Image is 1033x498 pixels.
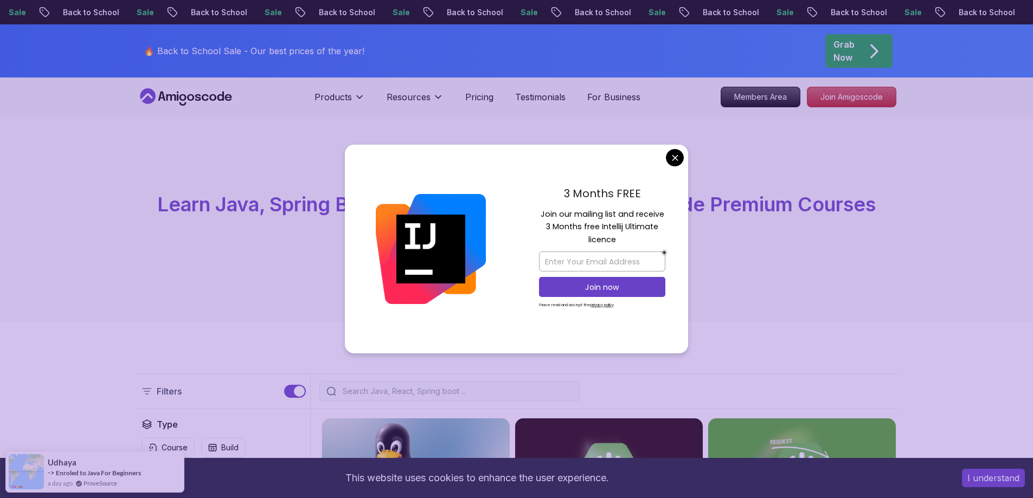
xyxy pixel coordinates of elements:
[384,7,419,18] p: Sale
[807,87,896,107] a: Join Amigoscode
[48,468,55,477] span: ->
[157,192,876,216] span: Learn Java, Spring Boot, DevOps & More with Amigoscode Premium Courses
[142,437,195,458] button: Course
[335,224,699,269] p: Master in-demand skills like Java, Spring Boot, DevOps, React, and more through hands-on, expert-...
[833,38,855,64] p: Grab Now
[512,7,547,18] p: Sale
[315,90,352,104] p: Products
[157,418,178,431] h2: Type
[201,437,246,458] button: Build
[962,469,1025,487] button: Accept cookies
[256,7,291,18] p: Sale
[694,7,768,18] p: Back to School
[8,466,946,490] div: This website uses cookies to enhance the user experience.
[56,469,141,477] a: Enroled to Java For Beginners
[48,478,73,488] span: a day ago
[310,7,384,18] p: Back to School
[515,90,566,104] a: Testimonials
[84,478,117,488] a: ProveSource
[822,7,896,18] p: Back to School
[768,7,803,18] p: Sale
[438,7,512,18] p: Back to School
[465,90,493,104] a: Pricing
[896,7,931,18] p: Sale
[587,90,640,104] a: For Business
[566,7,640,18] p: Back to School
[182,7,256,18] p: Back to School
[950,7,1024,18] p: Back to School
[128,7,163,18] p: Sale
[221,442,239,453] p: Build
[315,90,365,112] button: Products
[48,458,76,467] span: Udhaya
[640,7,675,18] p: Sale
[341,386,573,397] input: Search Java, React, Spring boot ...
[387,90,431,104] p: Resources
[9,454,44,489] img: provesource social proof notification image
[387,90,444,112] button: Resources
[144,44,364,57] p: 🔥 Back to School Sale - Our best prices of the year!
[54,7,128,18] p: Back to School
[162,442,188,453] p: Course
[721,87,800,107] a: Members Area
[157,385,182,398] p: Filters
